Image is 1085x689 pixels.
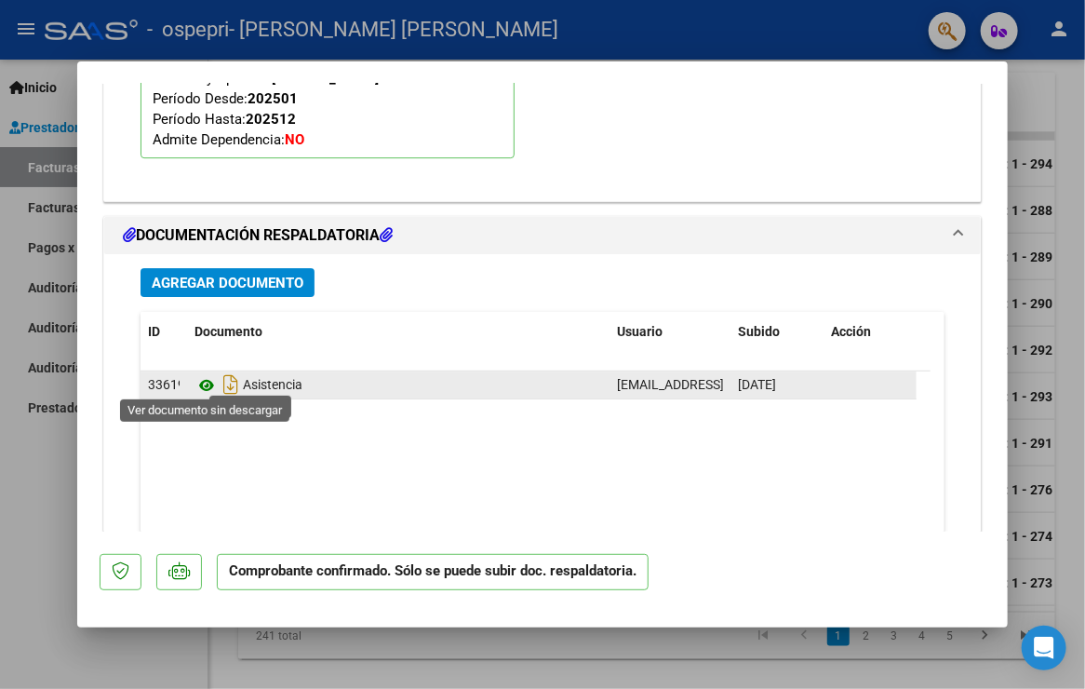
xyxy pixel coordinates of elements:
span: [EMAIL_ADDRESS][DOMAIN_NAME] - [PERSON_NAME] [617,377,932,392]
datatable-header-cell: Subido [730,312,824,352]
span: [DATE] [738,377,776,392]
span: Documento [194,324,262,339]
datatable-header-cell: Acción [824,312,917,352]
datatable-header-cell: Usuario [609,312,730,352]
span: Usuario [617,324,663,339]
datatable-header-cell: ID [141,312,187,352]
strong: [PERSON_NAME] [272,70,379,87]
span: Acción [831,324,871,339]
span: CUIL: Nombre y Apellido: Período Desde: Período Hasta: Admite Dependencia: [153,49,379,148]
span: ID [148,324,160,339]
mat-expansion-panel-header: DOCUMENTACIÓN RESPALDATORIA [104,217,981,254]
strong: 202501 [248,90,298,107]
strong: 202512 [246,111,296,128]
button: Agregar Documento [141,268,315,297]
datatable-header-cell: Documento [187,312,609,352]
span: Agregar Documento [152,275,303,291]
div: Open Intercom Messenger [1022,626,1066,670]
p: Comprobante confirmado. Sólo se puede subir doc. respaldatoria. [217,554,649,590]
strong: NO [285,131,304,148]
i: Descargar documento [219,370,243,399]
span: Asistencia [194,378,302,393]
h1: DOCUMENTACIÓN RESPALDATORIA [123,224,393,247]
div: DOCUMENTACIÓN RESPALDATORIA [104,254,981,635]
span: 33619 [148,377,185,392]
span: Subido [738,324,780,339]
